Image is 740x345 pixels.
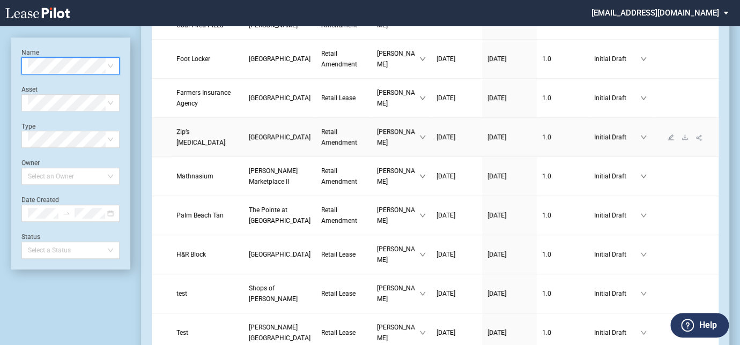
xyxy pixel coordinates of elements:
a: [DATE] [436,54,477,64]
span: Initial Draft [594,93,640,103]
a: Farmers Insurance Agency [176,87,238,109]
label: Name [21,49,39,56]
span: Initial Draft [594,171,640,182]
a: Retail Amendment [321,205,366,226]
span: [DATE] [436,94,455,102]
span: down [419,56,426,62]
span: [PERSON_NAME] [377,322,419,343]
span: [DATE] [487,94,506,102]
label: Date Created [21,196,59,204]
label: Owner [21,159,40,167]
a: Retail Amendment [321,48,366,70]
span: Shops of Kendall [249,284,298,303]
a: [DATE] [487,249,531,260]
span: [DATE] [436,172,455,180]
a: Mathnasium [176,171,238,182]
label: Help [699,318,716,332]
span: Retail Lease [321,290,356,297]
a: Retail Lease [321,288,366,299]
span: [PERSON_NAME] [377,244,419,265]
span: down [640,173,647,179]
span: [PERSON_NAME] [377,166,419,187]
a: 1.0 [542,249,583,260]
a: [DATE] [436,171,477,182]
span: Retail Amendment [321,167,357,185]
span: down [419,212,426,219]
span: The Pointe at Bridgeport [249,206,310,224]
span: 1 . 0 [542,172,551,180]
a: Retail Amendment [321,166,366,187]
span: [DATE] [436,212,455,219]
span: down [640,251,647,258]
span: test [176,290,187,297]
span: [DATE] [487,212,506,219]
span: Initial Draft [594,54,640,64]
span: Retail Lease [321,94,356,102]
span: down [640,134,647,140]
span: Retail Amendment [321,206,357,224]
a: [PERSON_NAME][GEOGRAPHIC_DATA] [249,322,310,343]
a: [DATE] [436,132,477,142]
a: H&R Block [176,249,238,260]
span: [DATE] [436,251,455,258]
a: test [176,288,238,299]
span: 1 . 0 [542,212,551,219]
span: share-alt [695,134,703,141]
a: 1.0 [542,210,583,221]
span: Test [176,329,188,336]
span: Retail Amendment [321,128,357,146]
span: down [640,95,647,101]
span: Initial Draft [594,132,640,142]
span: down [419,251,426,258]
a: Shops of [PERSON_NAME] [249,283,310,304]
span: down [419,173,426,179]
span: [DATE] [487,133,506,141]
span: edit [668,134,674,140]
span: 1 . 0 [542,329,551,336]
span: [DATE] [436,133,455,141]
span: Retail Amendment [321,50,357,68]
a: 1.0 [542,171,583,182]
span: [DATE] [487,290,506,297]
a: edit [664,133,678,141]
a: [DATE] [436,288,477,299]
span: down [640,56,647,62]
a: Palm Beach Tan [176,210,238,221]
span: to [63,209,70,217]
a: 1.0 [542,132,583,142]
span: download [682,134,688,140]
label: Type [21,123,35,130]
a: [DATE] [487,327,531,338]
span: 1 . 0 [542,251,551,258]
a: 1.0 [542,93,583,103]
span: Foot Locker [176,55,210,63]
a: Zip’s [MEDICAL_DATA] [176,126,238,148]
a: [DATE] [487,132,531,142]
span: Farmers Insurance Agency [176,89,231,107]
span: Zip’s Dry Cleaning [176,128,225,146]
span: Initial Draft [594,249,640,260]
span: down [419,329,426,336]
span: Initial Draft [594,327,640,338]
span: [DATE] [436,55,455,63]
a: Test [176,327,238,338]
span: Margarita Plaza [249,324,310,342]
button: Help [670,313,729,337]
span: 1 . 0 [542,133,551,141]
a: [DATE] [487,54,531,64]
span: Retail Lease [321,329,356,336]
span: Initial Draft [594,210,640,221]
span: down [640,290,647,297]
span: Diffley Marketplace II [249,167,298,185]
span: [DATE] [487,55,506,63]
span: down [419,134,426,140]
span: Retail Lease [321,251,356,258]
span: [DATE] [436,290,455,297]
label: Asset [21,86,38,93]
a: Retail Lease [321,93,366,103]
span: down [640,212,647,219]
a: Foot Locker [176,54,238,64]
a: [GEOGRAPHIC_DATA] [249,54,310,64]
span: Pompano Citi Centre [249,55,310,63]
a: [DATE] [487,93,531,103]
